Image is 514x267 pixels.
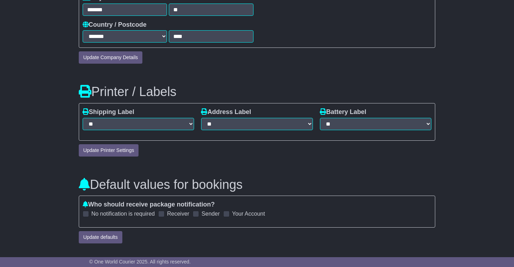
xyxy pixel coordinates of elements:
h3: Printer / Labels [79,85,436,99]
label: No notification is required [91,210,155,217]
label: Sender [201,210,220,217]
h3: Default values for bookings [79,178,436,192]
button: Update Printer Settings [79,144,139,157]
label: Receiver [167,210,189,217]
label: Your Account [232,210,265,217]
label: Shipping Label [83,108,134,116]
button: Update defaults [79,231,122,243]
label: Who should receive package notification? [83,201,215,209]
button: Update Company Details [79,51,143,64]
span: © One World Courier 2025. All rights reserved. [89,259,191,265]
label: Battery Label [320,108,366,116]
label: Address Label [201,108,251,116]
label: Country / Postcode [83,21,147,29]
